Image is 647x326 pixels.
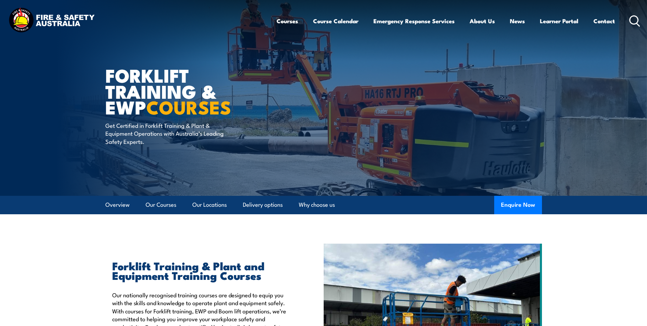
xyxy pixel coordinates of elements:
a: News [510,12,525,30]
a: Our Locations [192,196,227,214]
a: Contact [593,12,615,30]
a: Delivery options [243,196,283,214]
p: Get Certified in Forklift Training & Plant & Equipment Operations with Australia’s Leading Safety... [105,121,230,145]
a: About Us [470,12,495,30]
h1: Forklift Training & EWP [105,67,274,115]
a: Emergency Response Services [373,12,455,30]
h2: Forklift Training & Plant and Equipment Training Courses [112,261,292,280]
strong: COURSES [146,92,231,121]
button: Enquire Now [494,196,542,214]
a: Learner Portal [540,12,578,30]
a: Our Courses [146,196,176,214]
a: Courses [277,12,298,30]
a: Course Calendar [313,12,358,30]
a: Why choose us [299,196,335,214]
a: Overview [105,196,130,214]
